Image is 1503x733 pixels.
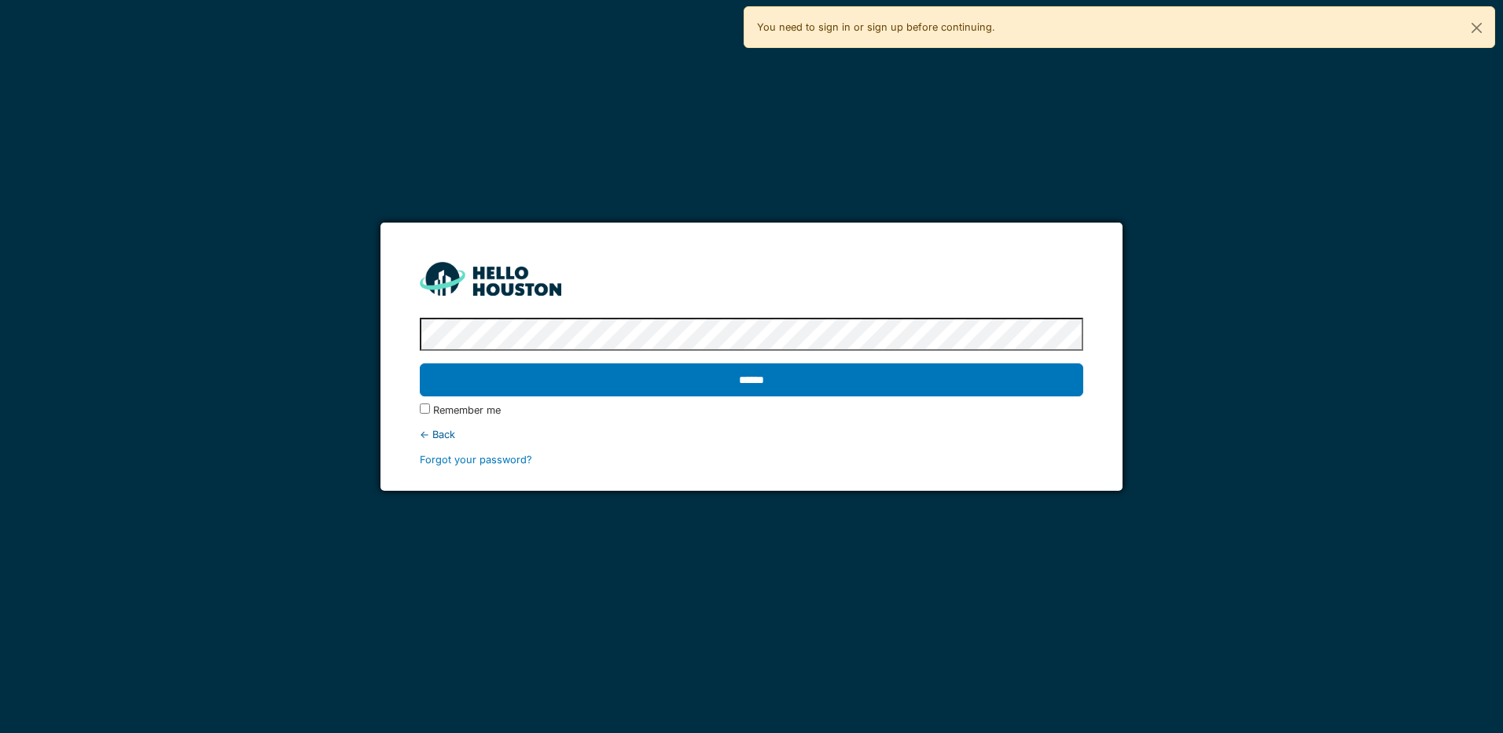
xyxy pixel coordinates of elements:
div: You need to sign in or sign up before continuing. [744,6,1495,48]
a: Forgot your password? [420,454,532,466]
img: HH_line-BYnF2_Hg.png [420,262,561,296]
div: ← Back [420,427,1082,442]
button: Close [1459,7,1494,49]
label: Remember me [433,403,501,418]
